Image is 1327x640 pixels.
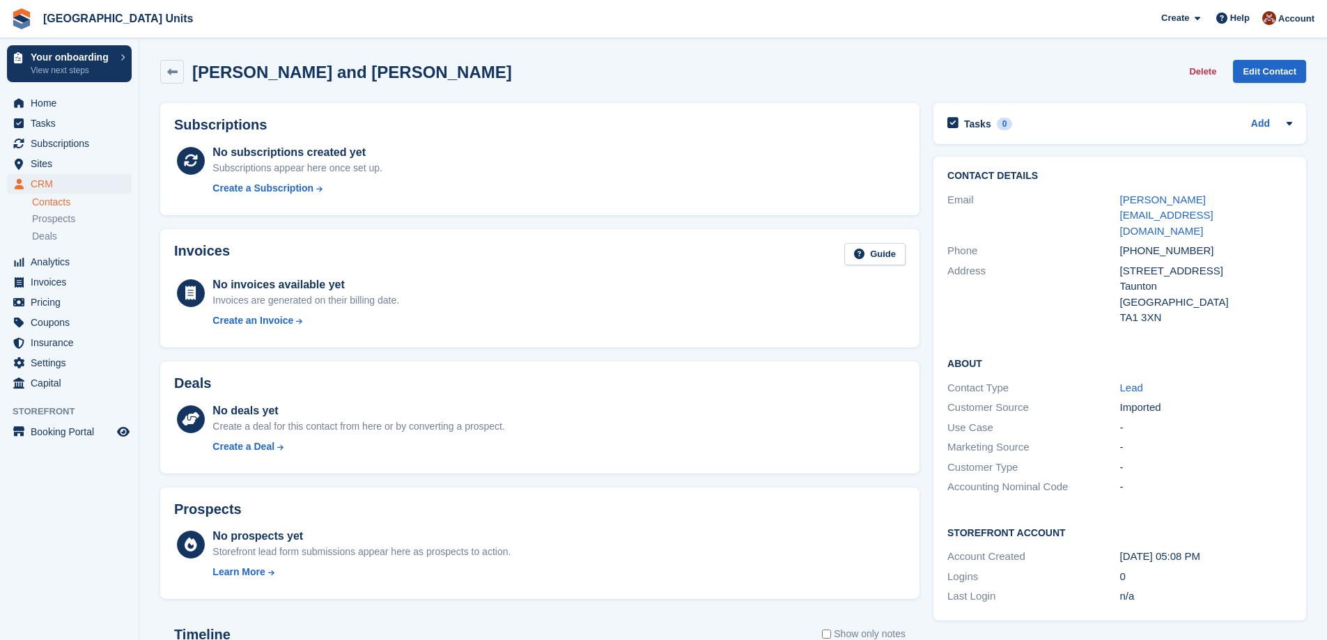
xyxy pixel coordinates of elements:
[1120,420,1292,436] div: -
[1120,310,1292,326] div: TA1 3XN
[31,373,114,393] span: Capital
[1120,479,1292,495] div: -
[1120,243,1292,259] div: [PHONE_NUMBER]
[7,134,132,153] a: menu
[1262,11,1276,25] img: Laura Clinnick
[1120,295,1292,311] div: [GEOGRAPHIC_DATA]
[1120,194,1213,237] a: [PERSON_NAME][EMAIL_ADDRESS][DOMAIN_NAME]
[1120,569,1292,585] div: 0
[31,422,114,442] span: Booking Portal
[1120,382,1143,393] a: Lead
[32,212,132,226] a: Prospects
[212,181,313,196] div: Create a Subscription
[7,252,132,272] a: menu
[947,439,1119,455] div: Marketing Source
[31,93,114,113] span: Home
[32,230,57,243] span: Deals
[7,422,132,442] a: menu
[11,8,32,29] img: stora-icon-8386f47178a22dfd0bd8f6a31ec36ba5ce8667c1dd55bd0f319d3a0aa187defe.svg
[947,263,1119,326] div: Address
[212,293,399,308] div: Invoices are generated on their billing date.
[13,405,139,419] span: Storefront
[844,243,906,266] a: Guide
[212,313,399,328] a: Create an Invoice
[31,134,114,153] span: Subscriptions
[947,549,1119,565] div: Account Created
[1120,263,1292,279] div: [STREET_ADDRESS]
[212,565,265,579] div: Learn More
[212,439,274,454] div: Create a Deal
[212,528,511,545] div: No prospects yet
[7,353,132,373] a: menu
[7,114,132,133] a: menu
[212,419,504,434] div: Create a deal for this contact from here or by converting a prospect.
[174,375,211,391] h2: Deals
[38,7,199,30] a: [GEOGRAPHIC_DATA] Units
[32,229,132,244] a: Deals
[31,313,114,332] span: Coupons
[964,118,991,130] h2: Tasks
[115,423,132,440] a: Preview store
[174,117,906,133] h2: Subscriptions
[1120,588,1292,604] div: n/a
[997,118,1013,130] div: 0
[7,154,132,173] a: menu
[212,565,511,579] a: Learn More
[174,243,230,266] h2: Invoices
[7,373,132,393] a: menu
[947,380,1119,396] div: Contact Type
[1120,400,1292,416] div: Imported
[947,479,1119,495] div: Accounting Nominal Code
[1161,11,1189,25] span: Create
[7,45,132,82] a: Your onboarding View next steps
[212,181,382,196] a: Create a Subscription
[1278,12,1314,26] span: Account
[31,252,114,272] span: Analytics
[947,356,1292,370] h2: About
[947,588,1119,604] div: Last Login
[947,569,1119,585] div: Logins
[1120,460,1292,476] div: -
[1120,439,1292,455] div: -
[7,313,132,332] a: menu
[7,93,132,113] a: menu
[31,52,114,62] p: Your onboarding
[947,192,1119,240] div: Email
[1233,60,1306,83] a: Edit Contact
[1251,116,1270,132] a: Add
[212,276,399,293] div: No invoices available yet
[31,174,114,194] span: CRM
[31,114,114,133] span: Tasks
[212,439,504,454] a: Create a Deal
[212,161,382,175] div: Subscriptions appear here once set up.
[31,272,114,292] span: Invoices
[1184,60,1222,83] button: Delete
[192,63,512,81] h2: [PERSON_NAME] and [PERSON_NAME]
[7,272,132,292] a: menu
[7,174,132,194] a: menu
[32,212,75,226] span: Prospects
[7,333,132,352] a: menu
[947,171,1292,182] h2: Contact Details
[212,313,293,328] div: Create an Invoice
[212,545,511,559] div: Storefront lead form submissions appear here as prospects to action.
[947,420,1119,436] div: Use Case
[947,400,1119,416] div: Customer Source
[947,460,1119,476] div: Customer Type
[1120,279,1292,295] div: Taunton
[947,243,1119,259] div: Phone
[31,64,114,77] p: View next steps
[212,403,504,419] div: No deals yet
[31,154,114,173] span: Sites
[32,196,132,209] a: Contacts
[1230,11,1250,25] span: Help
[212,144,382,161] div: No subscriptions created yet
[31,333,114,352] span: Insurance
[7,292,132,312] a: menu
[174,501,242,517] h2: Prospects
[947,525,1292,539] h2: Storefront Account
[31,353,114,373] span: Settings
[31,292,114,312] span: Pricing
[1120,549,1292,565] div: [DATE] 05:08 PM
